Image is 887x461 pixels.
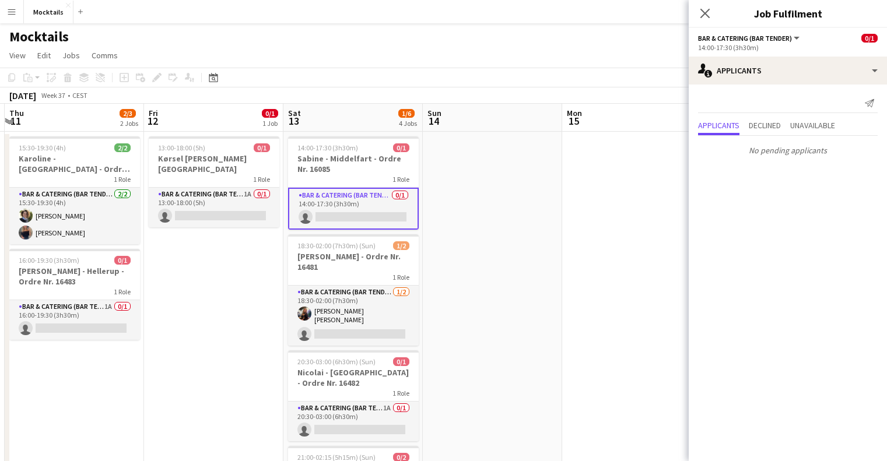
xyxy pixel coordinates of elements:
[72,91,87,100] div: CEST
[38,91,68,100] span: Week 37
[92,50,118,61] span: Comms
[62,50,80,61] span: Jobs
[9,90,36,101] div: [DATE]
[749,121,781,129] span: Declined
[689,6,887,21] h3: Job Fulfilment
[58,48,85,63] a: Jobs
[698,34,792,43] span: Bar & Catering (Bar Tender)
[9,50,26,61] span: View
[24,1,73,23] button: Mocktails
[861,34,878,43] span: 0/1
[33,48,55,63] a: Edit
[790,121,835,129] span: Unavailable
[9,28,69,45] h1: Mocktails
[689,140,887,160] p: No pending applicants
[698,121,739,129] span: Applicants
[698,43,878,52] div: 14:00-17:30 (3h30m)
[689,57,887,85] div: Applicants
[698,34,801,43] button: Bar & Catering (Bar Tender)
[87,48,122,63] a: Comms
[5,48,30,63] a: View
[37,50,51,61] span: Edit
